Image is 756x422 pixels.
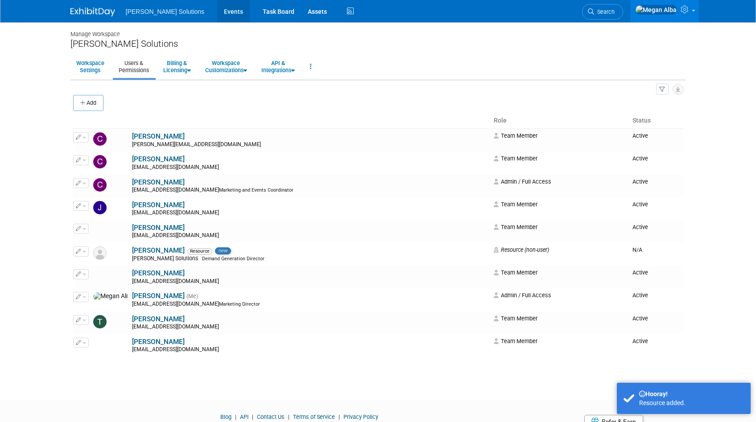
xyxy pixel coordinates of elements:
img: Resource [93,246,107,260]
img: Cameron Sigurdson [93,132,107,146]
div: [EMAIL_ADDRESS][DOMAIN_NAME] [132,209,488,217]
span: Search [594,8,615,15]
span: [PERSON_NAME] Solutions [132,255,201,262]
a: [PERSON_NAME] [132,224,185,232]
a: Contact Us [257,414,285,420]
img: Vanessa Chambers [93,338,107,351]
div: [EMAIL_ADDRESS][DOMAIN_NAME] [132,301,488,308]
div: Manage Workspace [70,22,686,38]
button: Add [73,95,103,111]
a: API [240,414,248,420]
div: [EMAIL_ADDRESS][DOMAIN_NAME] [132,187,488,194]
span: Team Member [494,155,537,162]
div: Hooray! [639,389,744,398]
span: new [215,247,231,254]
a: API &Integrations [256,56,301,78]
img: Christopher Grady [93,155,107,168]
img: Megan Alba [635,5,677,15]
span: Active [632,132,648,139]
span: Marketing and Events Coordinator [219,187,293,193]
span: Team Member [494,132,537,139]
span: Resource (non-user) [494,246,549,253]
span: Resource [187,248,212,254]
div: [PERSON_NAME][EMAIL_ADDRESS][DOMAIN_NAME] [132,141,488,148]
span: Active [632,224,648,230]
span: | [233,414,239,420]
img: Kelli Goody [93,224,107,237]
th: Status [629,113,683,128]
a: [PERSON_NAME] [132,292,185,300]
a: [PERSON_NAME] [132,178,185,186]
span: | [286,414,292,420]
div: [EMAIL_ADDRESS][DOMAIN_NAME] [132,324,488,331]
div: [EMAIL_ADDRESS][DOMAIN_NAME] [132,232,488,239]
a: Billing &Licensing [157,56,197,78]
a: Terms of Service [293,414,335,420]
span: N/A [632,246,642,253]
img: Taylor Macdonald [93,315,107,328]
a: Users &Permissions [113,56,155,78]
span: Demand Generation Director [202,256,264,262]
span: Active [632,201,648,208]
span: (Me) [186,293,198,299]
a: [PERSON_NAME] [132,338,185,346]
img: Mary Orefice [93,269,107,283]
span: Active [632,155,648,162]
a: [PERSON_NAME] [132,132,185,140]
a: Search [582,4,623,20]
div: [EMAIL_ADDRESS][DOMAIN_NAME] [132,164,488,171]
span: Team Member [494,201,537,208]
span: Team Member [494,338,537,344]
a: WorkspaceSettings [70,56,110,78]
img: Corey French [93,178,107,192]
span: Team Member [494,269,537,276]
a: [PERSON_NAME] [132,246,185,254]
span: | [336,414,342,420]
th: Role [490,113,628,128]
span: Active [632,292,648,299]
span: | [250,414,256,420]
img: ExhibitDay [70,8,115,16]
a: WorkspaceCustomizations [199,56,253,78]
span: Active [632,338,648,344]
div: [EMAIL_ADDRESS][DOMAIN_NAME] [132,278,488,285]
img: Megan Alba [93,292,128,300]
span: Admin / Full Access [494,292,551,299]
a: Privacy Policy [343,414,378,420]
span: Marketing Director [219,301,260,307]
span: Admin / Full Access [494,178,551,185]
div: [EMAIL_ADDRESS][DOMAIN_NAME] [132,346,488,353]
span: Active [632,178,648,185]
span: Team Member [494,315,537,322]
div: Resource added. [639,398,744,407]
span: [PERSON_NAME] Solutions [126,8,205,15]
img: Jadie Gamble [93,201,107,214]
div: [PERSON_NAME] Solutions [70,38,686,49]
span: Active [632,269,648,276]
span: Active [632,315,648,322]
a: [PERSON_NAME] [132,269,185,277]
a: Blog [220,414,231,420]
a: [PERSON_NAME] [132,201,185,209]
span: Team Member [494,224,537,230]
a: [PERSON_NAME] [132,315,185,323]
a: [PERSON_NAME] [132,155,185,163]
